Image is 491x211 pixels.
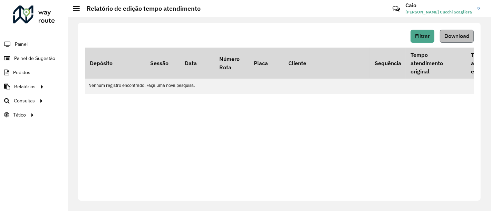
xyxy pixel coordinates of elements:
th: Cliente [283,48,370,79]
span: Painel de Sugestão [14,55,55,62]
th: Sessão [145,48,180,79]
th: Placa [249,48,283,79]
a: Contato Rápido [389,1,404,16]
span: Consultas [14,97,35,104]
span: Filtrar [415,33,430,39]
th: Data [180,48,214,79]
h3: Caio [405,2,472,9]
span: Relatórios [14,83,36,90]
h2: Relatório de edição tempo atendimento [80,5,201,12]
span: Tático [13,111,26,119]
th: Sequência [370,48,406,79]
th: Depósito [85,48,145,79]
button: Download [440,30,474,43]
span: Download [444,33,469,39]
th: Tempo atendimento original [406,48,466,79]
span: Pedidos [13,69,30,76]
button: Filtrar [411,30,434,43]
th: Número Rota [214,48,249,79]
span: Painel [15,41,28,48]
span: [PERSON_NAME] Cucchi Scagliera [405,9,472,15]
